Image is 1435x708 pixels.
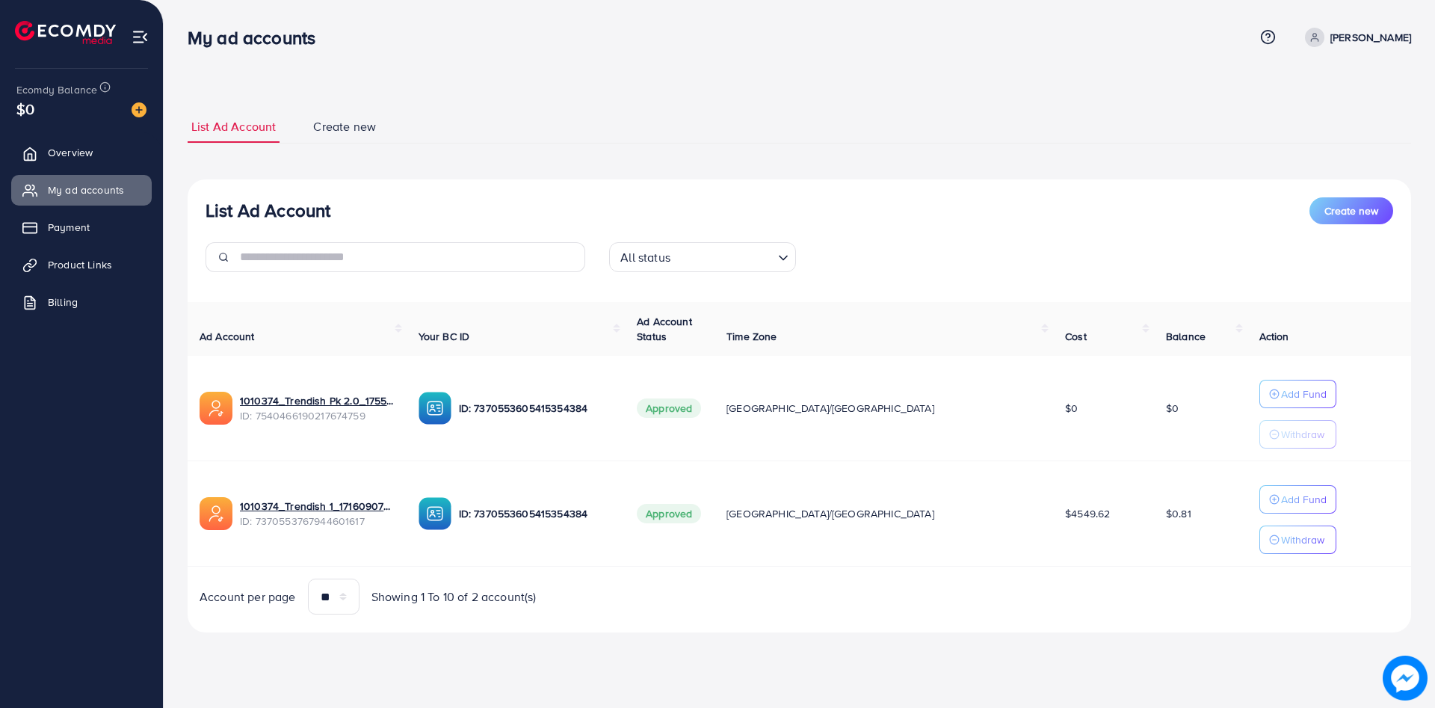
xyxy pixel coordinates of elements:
[459,505,614,523] p: ID: 7370553605415354384
[1259,329,1289,344] span: Action
[726,401,934,416] span: [GEOGRAPHIC_DATA]/[GEOGRAPHIC_DATA]
[637,314,692,344] span: Ad Account Status
[200,329,255,344] span: Ad Account
[48,182,124,197] span: My ad accounts
[191,118,276,135] span: List Ad Account
[1281,531,1324,549] p: Withdraw
[11,250,152,280] a: Product Links
[240,514,395,529] span: ID: 7370553767944601617
[200,392,232,425] img: ic-ads-acc.e4c84228.svg
[16,82,97,97] span: Ecomdy Balance
[617,247,673,268] span: All status
[240,393,395,424] div: <span class='underline'>1010374_Trendish Pk 2.0_1755652074624</span></br>7540466190217674759
[11,175,152,205] a: My ad accounts
[1299,28,1411,47] a: [PERSON_NAME]
[48,220,90,235] span: Payment
[206,200,330,221] h3: List Ad Account
[1166,401,1179,416] span: $0
[609,242,796,272] div: Search for option
[48,257,112,272] span: Product Links
[11,287,152,317] a: Billing
[1281,425,1324,443] p: Withdraw
[1330,28,1411,46] p: [PERSON_NAME]
[459,399,614,417] p: ID: 7370553605415354384
[637,398,701,418] span: Approved
[48,145,93,160] span: Overview
[1065,329,1087,344] span: Cost
[1065,506,1110,521] span: $4549.62
[240,393,395,408] a: 1010374_Trendish Pk 2.0_1755652074624
[1166,506,1191,521] span: $0.81
[726,329,777,344] span: Time Zone
[313,118,376,135] span: Create new
[240,499,395,529] div: <span class='underline'>1010374_Trendish 1_1716090785807</span></br>7370553767944601617
[1259,526,1336,554] button: Withdraw
[1281,385,1327,403] p: Add Fund
[675,244,772,268] input: Search for option
[200,497,232,530] img: ic-ads-acc.e4c84228.svg
[132,28,149,46] img: menu
[1065,401,1078,416] span: $0
[1324,203,1378,218] span: Create new
[188,27,327,49] h3: My ad accounts
[726,506,934,521] span: [GEOGRAPHIC_DATA]/[GEOGRAPHIC_DATA]
[48,295,78,310] span: Billing
[11,212,152,242] a: Payment
[1259,380,1336,408] button: Add Fund
[371,588,537,606] span: Showing 1 To 10 of 2 account(s)
[419,329,470,344] span: Your BC ID
[637,504,701,523] span: Approved
[200,588,296,606] span: Account per page
[1309,197,1393,224] button: Create new
[15,21,116,44] img: logo
[240,499,395,514] a: 1010374_Trendish 1_1716090785807
[1166,329,1206,344] span: Balance
[11,138,152,167] a: Overview
[1259,420,1336,449] button: Withdraw
[1259,485,1336,514] button: Add Fund
[419,497,451,530] img: ic-ba-acc.ded83a64.svg
[1281,490,1327,508] p: Add Fund
[1383,656,1428,701] img: image
[132,102,146,117] img: image
[419,392,451,425] img: ic-ba-acc.ded83a64.svg
[16,98,34,120] span: $0
[240,408,395,423] span: ID: 7540466190217674759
